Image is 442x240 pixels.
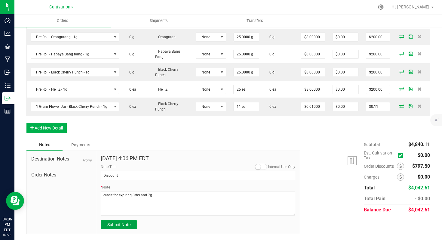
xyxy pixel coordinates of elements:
[415,70,424,73] span: Delete Order Detail
[377,4,385,10] div: Manage settings
[366,50,390,58] input: 0
[31,102,112,111] span: 1 Gram Flower Jar - Black Cherry Punch - 1g
[126,104,136,109] span: 0 ea
[234,33,259,41] input: 0
[301,85,325,94] input: 0
[31,102,119,111] span: NO DATA FOUND
[234,50,259,58] input: 0
[333,102,358,111] input: 0
[415,104,424,108] span: Delete Order Detail
[31,33,112,41] span: Pre Roll - Orangutang - 1g
[406,35,415,38] span: Save Order Detail
[238,18,271,23] span: Transfers
[415,87,424,91] span: Delete Order Detail
[101,164,116,170] label: Note Title
[31,85,119,94] span: NO DATA FOUND
[412,163,430,169] span: $797.50
[49,5,70,10] span: Cultivation
[366,33,390,41] input: 0
[333,68,358,76] input: 0
[415,52,424,55] span: Delete Order Detail
[415,196,430,201] span: - $0.00
[5,43,11,49] inline-svg: Grow
[155,102,178,111] span: Black Cherry Punch
[333,85,358,94] input: 0
[155,87,167,92] span: Hell Z
[5,56,11,62] inline-svg: Manufacturing
[266,104,276,109] span: 0 ea
[364,175,397,179] span: Charges
[234,68,259,76] input: 0
[26,139,63,151] div: Notes
[31,33,119,42] span: NO DATA FOUND
[101,220,137,229] button: Submit Note
[266,52,275,56] span: 0 g
[196,85,218,94] span: None
[301,33,325,41] input: 0
[364,142,380,147] span: Subtotal
[364,207,391,213] span: Balance Due
[5,95,11,101] inline-svg: Outbound
[418,152,430,158] span: $0.00
[3,217,12,233] p: 04:06 PM EDT
[301,68,325,76] input: 0
[196,102,218,111] span: None
[126,70,134,74] span: 0 g
[364,196,385,201] span: Total Paid
[101,185,110,190] label: Note
[155,49,180,59] span: Papaya Bang Bang
[366,85,390,94] input: 0
[5,69,11,75] inline-svg: Inbound
[31,85,112,94] span: Pre Roll - Hell Z - 1g
[63,139,99,150] div: Payments
[406,104,415,108] span: Save Order Detail
[126,52,134,56] span: 0 g
[366,102,390,111] input: 0
[266,70,275,74] span: 0 g
[155,35,176,39] span: Orangutan
[366,68,390,76] input: 0
[333,33,358,41] input: 0
[234,85,259,94] input: 0
[234,102,259,111] input: 0
[5,30,11,36] inline-svg: Analytics
[364,151,395,160] span: Est. Cultivation Tax
[6,192,24,210] iframe: Resource center
[415,35,424,38] span: Delete Order Detail
[406,70,415,73] span: Save Order Detail
[196,50,218,58] span: None
[107,222,130,227] span: Submit Note
[364,164,397,169] span: Order Discounts
[408,142,430,147] span: $4,840.11
[31,68,112,76] span: Pre Roll - Black Cherry Punch - 1g
[3,233,12,237] p: 09/25
[196,33,218,41] span: None
[391,5,431,9] span: Hi, [PERSON_NAME]!
[364,185,375,191] span: Total
[26,123,67,133] button: Add New Detail
[126,87,136,92] span: 0 ea
[49,18,76,23] span: Orders
[126,35,134,39] span: 0 g
[83,158,91,162] span: None
[406,87,415,91] span: Save Order Detail
[31,68,119,77] span: NO DATA FOUND
[5,108,11,114] inline-svg: Reports
[155,67,178,77] span: Black Cherry Punch
[408,207,430,213] span: $4,042.61
[418,174,430,180] span: $0.00
[31,50,119,59] span: NO DATA FOUND
[408,185,430,191] span: $4,042.61
[31,155,91,163] span: Destination Notes
[301,102,325,111] input: 0
[398,151,406,159] span: Calculate cultivation tax
[111,14,207,27] a: Shipments
[31,171,91,179] span: Order Notes
[268,164,295,170] label: Internal Use Only
[333,50,358,58] input: 0
[266,87,276,92] span: 0 ea
[5,82,11,88] inline-svg: Inventory
[266,35,275,39] span: 0 g
[142,18,176,23] span: Shipments
[406,52,415,55] span: Save Order Detail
